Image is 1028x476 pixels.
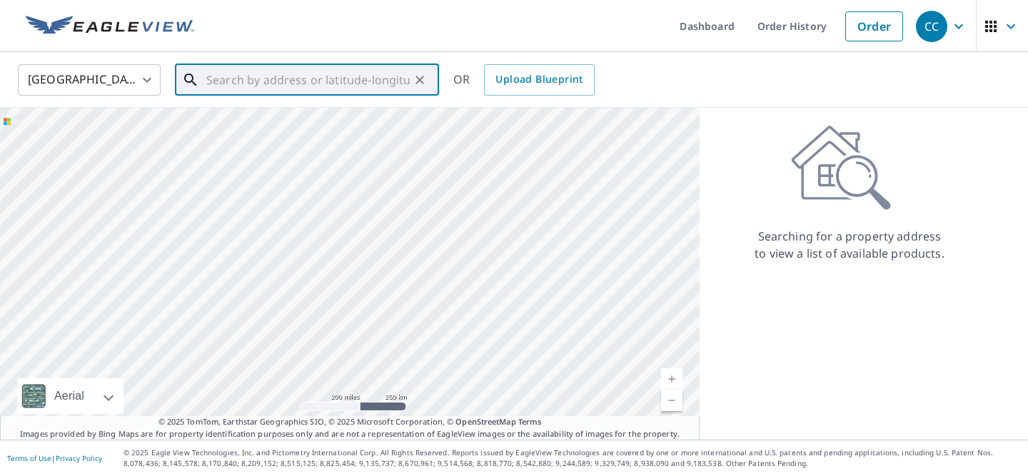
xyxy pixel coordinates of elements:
a: Terms of Use [7,453,51,463]
button: Clear [410,70,430,90]
span: Upload Blueprint [495,71,583,88]
div: CC [916,11,947,42]
span: © 2025 TomTom, Earthstar Geographics SIO, © 2025 Microsoft Corporation, © [158,416,542,428]
p: Searching for a property address to view a list of available products. [754,228,945,262]
a: Upload Blueprint [484,64,594,96]
a: Current Level 5, Zoom Out [661,390,682,411]
p: © 2025 Eagle View Technologies, Inc. and Pictometry International Corp. All Rights Reserved. Repo... [124,447,1021,469]
a: Order [845,11,903,41]
p: | [7,454,102,462]
a: Terms [518,416,542,427]
a: Current Level 5, Zoom In [661,368,682,390]
div: Aerial [17,378,124,414]
div: OR [453,64,595,96]
a: OpenStreetMap [455,416,515,427]
div: [GEOGRAPHIC_DATA] [18,60,161,100]
img: EV Logo [26,16,194,37]
div: Aerial [50,378,89,414]
input: Search by address or latitude-longitude [206,60,410,100]
a: Privacy Policy [56,453,102,463]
